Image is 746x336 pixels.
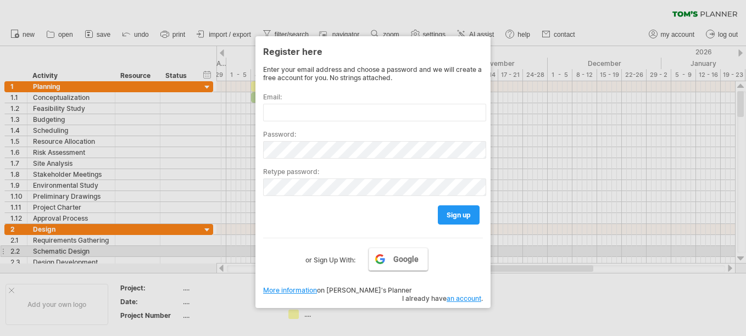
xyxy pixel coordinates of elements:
[263,41,483,61] div: Register here
[263,93,483,101] label: Email:
[447,294,481,303] a: an account
[263,286,317,294] a: More information
[369,248,428,271] a: Google
[402,294,483,303] span: I already have .
[263,286,412,294] span: on [PERSON_NAME]'s Planner
[447,211,471,219] span: sign up
[263,65,483,82] div: Enter your email address and choose a password and we will create a free account for you. No stri...
[393,255,419,264] span: Google
[263,167,483,176] label: Retype password:
[263,130,483,138] label: Password:
[438,205,480,225] a: sign up
[305,248,355,266] label: or Sign Up With:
